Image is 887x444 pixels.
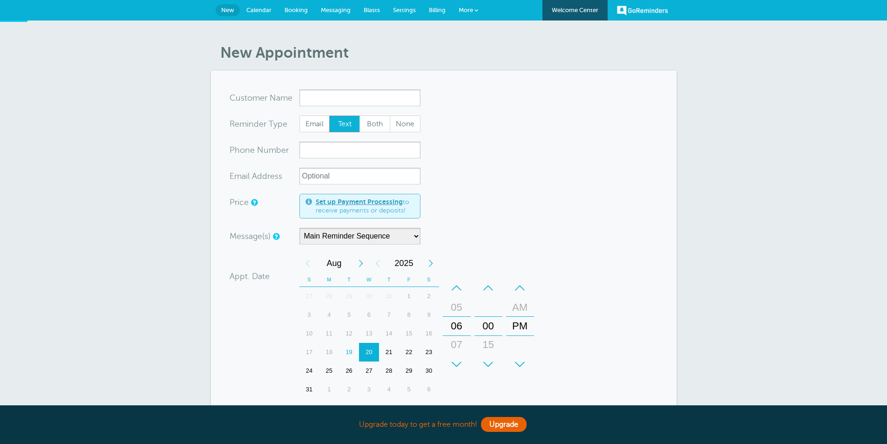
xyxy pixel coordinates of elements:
[299,273,319,287] th: S
[299,168,420,184] input: Optional
[339,324,359,343] div: Tuesday, August 12
[230,142,299,158] div: mber
[379,287,399,306] div: 31
[299,324,319,343] div: 10
[477,354,500,373] div: 30
[399,324,419,343] div: Friday, August 15
[273,233,278,239] a: Simple templates and custom messages will use the reminder schedule set under Settings > Reminder...
[299,287,319,306] div: 27
[319,362,339,380] div: Monday, August 25
[245,146,269,154] span: ne Nu
[230,89,299,106] div: ame
[299,362,319,380] div: Sunday, August 24
[299,380,319,399] div: Sunday, August 31
[299,324,319,343] div: Sunday, August 10
[359,380,379,399] div: Wednesday, September 3
[379,306,399,324] div: Thursday, August 7
[399,380,419,399] div: 5
[316,198,403,205] a: Set up Payment Processing
[419,287,439,306] div: 2
[364,7,380,14] span: Blasts
[339,306,359,324] div: 5
[299,343,319,362] div: 17
[419,324,439,343] div: Saturday, August 16
[359,362,379,380] div: 27
[359,324,379,343] div: Wednesday, August 13
[359,273,379,287] th: W
[359,343,379,362] div: 20
[399,273,419,287] th: F
[369,254,386,273] div: Previous Year
[379,380,399,399] div: Thursday, September 4
[419,287,439,306] div: Saturday, August 2
[339,380,359,399] div: 2
[474,279,502,374] div: Minutes
[379,324,399,343] div: 14
[321,7,351,14] span: Messaging
[299,380,319,399] div: 31
[216,4,240,16] a: New
[316,198,414,214] span: to receive payments or deposits!
[352,254,369,273] div: Next Month
[419,324,439,343] div: 16
[390,116,420,132] label: None
[399,287,419,306] div: Friday, August 1
[379,362,399,380] div: 28
[299,362,319,380] div: 24
[399,324,419,343] div: 15
[379,380,399,399] div: 4
[399,306,419,324] div: 8
[399,343,419,362] div: 22
[359,380,379,399] div: 3
[379,287,399,306] div: Thursday, July 31
[299,254,316,273] div: Previous Month
[230,198,249,206] label: Price
[509,298,531,317] div: AM
[246,7,271,14] span: Calendar
[446,298,468,317] div: 05
[390,116,420,132] span: None
[319,287,339,306] div: Monday, July 28
[319,343,339,362] div: Monday, August 18
[316,254,352,273] span: August
[319,362,339,380] div: 25
[359,306,379,324] div: 6
[339,273,359,287] th: T
[419,343,439,362] div: 23
[319,380,339,399] div: 1
[379,306,399,324] div: 7
[220,44,677,61] h1: New Appointment
[319,324,339,343] div: Monday, August 11
[399,380,419,399] div: Friday, September 5
[399,362,419,380] div: 29
[419,380,439,399] div: 6
[339,324,359,343] div: 12
[419,362,439,380] div: 30
[379,362,399,380] div: Thursday, August 28
[230,120,287,128] label: Reminder Type
[339,380,359,399] div: Tuesday, September 2
[379,273,399,287] th: T
[330,116,359,132] span: Text
[393,7,416,14] span: Settings
[477,335,500,354] div: 15
[319,273,339,287] th: M
[399,306,419,324] div: Friday, August 8
[339,343,359,362] div: Today, Tuesday, August 19
[359,324,379,343] div: 13
[446,354,468,373] div: 08
[319,380,339,399] div: Monday, September 1
[422,254,439,273] div: Next Year
[329,116,360,132] label: Text
[443,279,471,374] div: Hours
[230,94,244,102] span: Cus
[359,116,390,132] label: Both
[230,272,270,280] label: Appt. Date
[359,287,379,306] div: Wednesday, July 30
[211,415,677,435] div: Upgrade today to get a free month!
[251,199,257,205] a: An optional price for the appointment. If you set a price, you can include a payment link in your...
[339,306,359,324] div: Tuesday, August 5
[230,168,299,184] div: ress
[419,362,439,380] div: Saturday, August 30
[319,324,339,343] div: 11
